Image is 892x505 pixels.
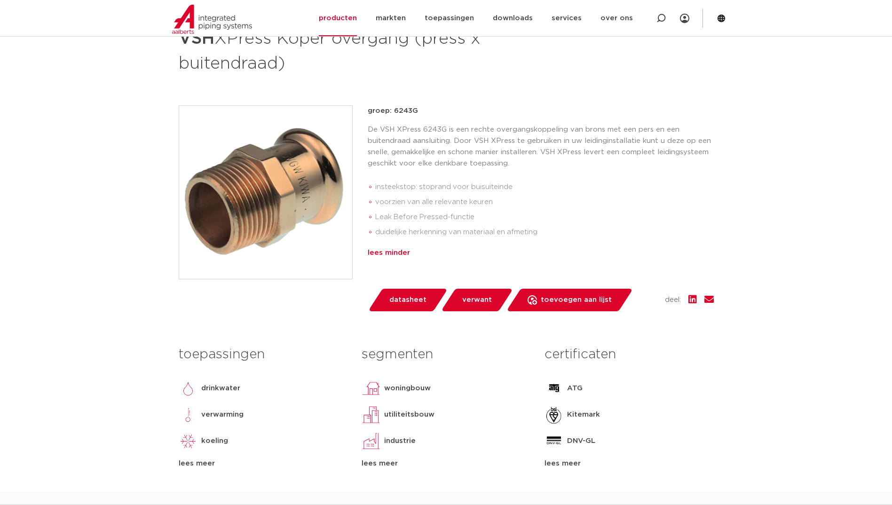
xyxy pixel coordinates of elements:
h1: XPress Koper overgang (press x buitendraad) [179,24,532,75]
div: lees meer [179,458,347,469]
li: voorzien van alle relevante keuren [375,195,714,210]
p: industrie [384,435,416,447]
img: koeling [179,432,197,450]
h3: segmenten [362,345,530,364]
strong: VSH [179,30,214,47]
p: ATG [567,383,583,394]
p: utiliteitsbouw [384,409,434,420]
img: Product Image for VSH XPress Koper overgang (press x buitendraad) [179,106,352,279]
div: lees minder [368,247,714,259]
span: datasheet [389,292,426,308]
img: Kitemark [545,405,563,424]
p: verwarming [201,409,244,420]
h3: toepassingen [179,345,347,364]
li: duidelijke herkenning van materiaal en afmeting [375,225,714,240]
img: industrie [362,432,380,450]
p: Kitemark [567,409,600,420]
img: utiliteitsbouw [362,405,380,424]
li: Leak Before Pressed-functie [375,210,714,225]
li: insteekstop: stoprand voor buisuiteinde [375,180,714,195]
h3: certificaten [545,345,713,364]
p: DNV-GL [567,435,595,447]
p: koeling [201,435,228,447]
span: toevoegen aan lijst [541,292,612,308]
div: lees meer [545,458,713,469]
img: woningbouw [362,379,380,398]
a: datasheet [368,289,448,311]
img: verwarming [179,405,197,424]
img: ATG [545,379,563,398]
img: drinkwater [179,379,197,398]
span: verwant [462,292,492,308]
span: deel: [665,294,681,306]
p: De VSH XPress 6243G is een rechte overgangskoppeling van brons met een pers en een buitendraad aa... [368,124,714,169]
p: groep: 6243G [368,105,714,117]
img: DNV-GL [545,432,563,450]
p: drinkwater [201,383,240,394]
a: verwant [441,289,513,311]
p: woningbouw [384,383,431,394]
div: lees meer [362,458,530,469]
